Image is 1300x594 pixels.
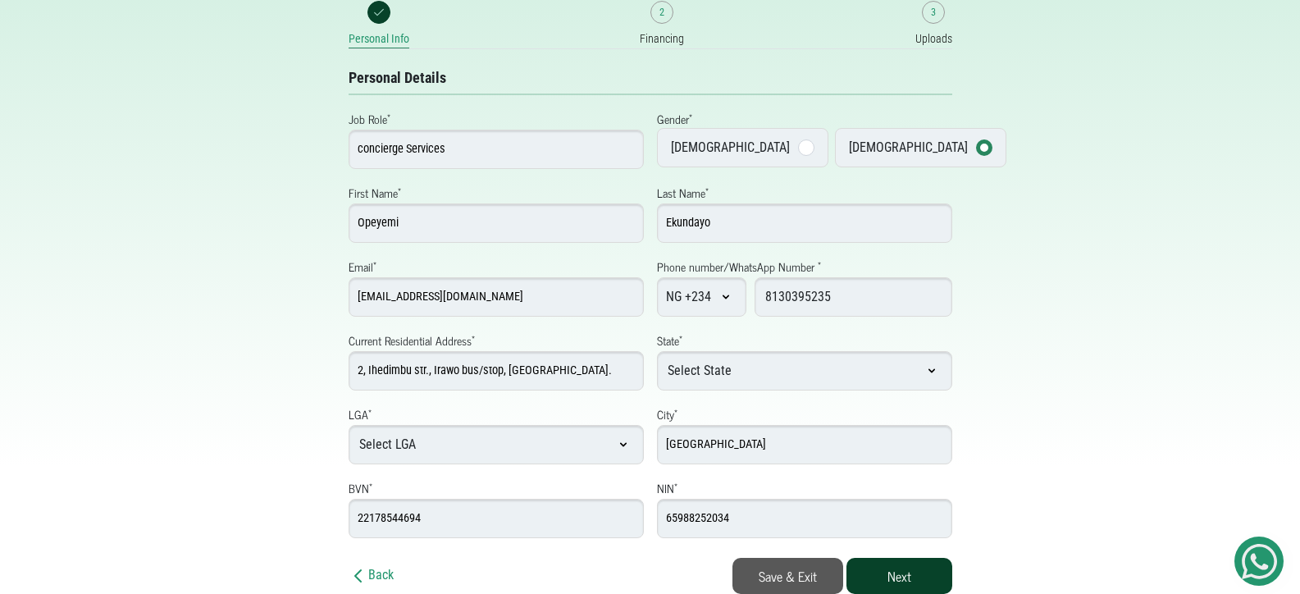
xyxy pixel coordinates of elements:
[349,257,373,276] small: Email
[640,1,684,48] a: 2 Financing
[846,558,952,594] button: Next
[349,30,409,48] small: Personal Info
[915,1,952,48] a: 3 Uploads
[849,138,968,158] div: [DEMOGRAPHIC_DATA]
[349,567,394,583] a: Back
[659,5,664,20] small: 2
[732,558,843,594] button: Save & Exit
[349,1,409,48] a: Personal Info
[349,69,952,87] h3: Personal Details
[640,30,684,48] small: Financing
[657,404,674,423] small: City
[1242,544,1277,579] img: Get Started On Earthbond Via Whatsapp
[657,109,689,128] small: Gender
[915,30,952,48] small: Uploads
[349,109,387,128] small: Job Role
[349,404,368,423] small: LGA
[349,183,398,202] small: First Name
[931,5,936,20] small: 3
[349,478,369,497] small: BVN
[657,183,705,202] small: Last Name
[671,138,790,158] div: [DEMOGRAPHIC_DATA]
[657,478,674,497] small: NIN
[657,257,814,276] small: Phone number/WhatsApp Number
[349,331,472,350] small: Current Residential Address
[657,331,679,350] small: State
